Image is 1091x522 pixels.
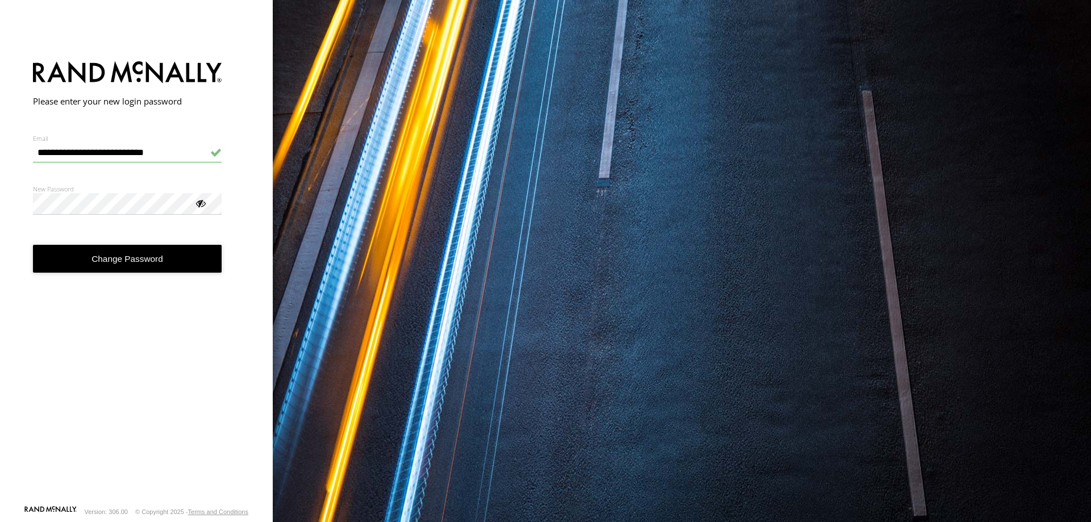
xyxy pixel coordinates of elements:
label: New Password [33,185,222,193]
div: Version: 306.00 [85,508,128,515]
a: Terms and Conditions [188,508,248,515]
div: © Copyright 2025 - [135,508,248,515]
a: Visit our Website [24,506,77,517]
img: Rand McNally [33,59,222,88]
h2: Please enter your new login password [33,95,222,107]
label: Email [33,134,222,143]
button: Change Password [33,245,222,273]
